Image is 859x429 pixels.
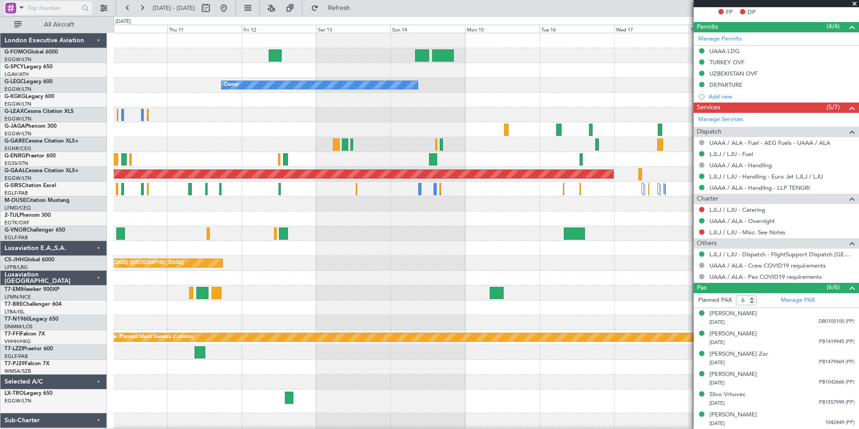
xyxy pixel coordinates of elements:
[4,64,24,70] span: G-SPCY
[709,139,830,147] a: UAAA / ALA - Fuel - AEG Fuels - UAAA / ALA
[4,219,29,226] a: EGTK/OXF
[4,190,28,197] a: EGLF/FAB
[4,287,22,292] span: T7-EMI
[4,353,28,360] a: EGLF/FAB
[224,78,239,92] div: Owner
[709,70,757,77] div: UZBEKISTAN OVF
[697,103,720,113] span: Services
[709,173,823,180] a: LJLJ / LJU - Handling - Euro Jet LJLJ / LJU
[4,346,23,352] span: T7-LZZI
[4,323,32,330] a: DNMM/LOS
[709,330,757,339] div: [PERSON_NAME]
[4,94,54,99] a: G-KGKGLegacy 600
[697,194,718,204] span: Charter
[4,56,31,63] a: EGGW/LTN
[4,368,31,375] a: WMSA/SZB
[4,338,31,345] a: VHHH/HKG
[4,234,28,241] a: EGLF/FAB
[115,18,131,26] div: [DATE]
[827,282,840,292] span: (6/6)
[4,79,53,85] a: G-LEGCLegacy 600
[4,264,28,271] a: LFPB/LBG
[709,380,725,386] span: [DATE]
[614,25,689,33] div: Wed 17
[709,359,725,366] span: [DATE]
[709,411,757,420] div: [PERSON_NAME]
[697,22,718,32] span: Permits
[4,213,19,218] span: 2-TIJL
[698,35,742,44] a: Manage Permits
[709,400,725,407] span: [DATE]
[4,302,23,307] span: T7-BRE
[709,350,768,359] div: [PERSON_NAME] Zor
[4,317,30,322] span: T7-N1960
[4,116,31,122] a: EGGW/LTN
[4,331,20,337] span: T7-FFI
[748,8,756,17] span: DP
[709,420,725,427] span: [DATE]
[827,22,840,31] span: (4/4)
[4,86,31,93] a: EGGW/LTN
[4,49,27,55] span: G-FOMO
[4,361,49,366] a: T7-PJ29Falcon 7X
[4,145,31,152] a: EGNR/CEG
[4,130,31,137] a: EGGW/LTN
[4,302,62,307] a: T7-BREChallenger 604
[698,296,732,305] label: Planned PAX
[4,175,31,182] a: EGGW/LTN
[781,296,815,305] a: Manage PAX
[4,101,31,107] a: EGGW/LTN
[320,5,358,11] span: Refresh
[709,217,775,225] a: UAAA / ALA - Overnight
[4,124,25,129] span: G-JAGA
[709,319,725,326] span: [DATE]
[819,338,855,346] span: PB1419945 (PP)
[4,198,70,203] a: M-OUSECitation Mustang
[4,257,24,263] span: CS-JHH
[4,183,56,188] a: G-SIRSCitation Excel
[4,160,28,167] a: EGSS/STN
[4,153,56,159] a: G-ENRGPraetor 600
[709,262,826,269] a: UAAA / ALA - Crew COVID19 requirements
[825,419,855,427] span: 1042449 (PP)
[4,124,57,129] a: G-JAGAPhenom 300
[709,58,744,66] div: TURKEY OVF
[697,283,707,293] span: Pax
[709,81,743,89] div: DEPARTURE
[697,127,722,137] span: Dispatch
[316,25,391,33] div: Sat 13
[4,139,25,144] span: G-GARE
[709,309,757,318] div: [PERSON_NAME]
[819,358,855,366] span: PB1479469 (PP)
[4,391,53,396] a: LX-TROLegacy 650
[709,370,757,379] div: [PERSON_NAME]
[708,93,855,100] div: Add new
[709,228,785,236] a: LJLJ / LJU - Misc. See Notes
[4,139,79,144] a: G-GARECessna Citation XLS+
[698,115,743,124] a: Manage Services
[4,294,31,300] a: LFMN/NCE
[390,25,465,33] div: Sun 14
[4,361,25,366] span: T7-PJ29
[4,64,53,70] a: G-SPCYLegacy 650
[242,25,316,33] div: Fri 12
[819,399,855,407] span: PB1557999 (PP)
[4,317,58,322] a: T7-N1960Legacy 650
[4,308,25,315] a: LTBA/ISL
[120,331,194,344] div: Planned Maint Geneva (Cointrin)
[819,318,855,326] span: DB0105100 (PP)
[4,153,26,159] span: G-ENRG
[726,8,733,17] span: FP
[27,1,79,15] input: Trip Number
[4,213,51,218] a: 2-TIJLPhenom 300
[23,22,95,28] span: All Aircraft
[709,184,810,192] a: UAAA / ALA - Handling - LLP TENGRI
[4,49,58,55] a: G-FOMOGlobal 6000
[4,109,24,114] span: G-LEAX
[465,25,540,33] div: Mon 15
[4,398,31,404] a: EGGW/LTN
[4,94,26,99] span: G-KGKG
[4,391,24,396] span: LX-TRO
[697,238,717,249] span: Others
[709,150,753,158] a: LJLJ / LJU - Fuel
